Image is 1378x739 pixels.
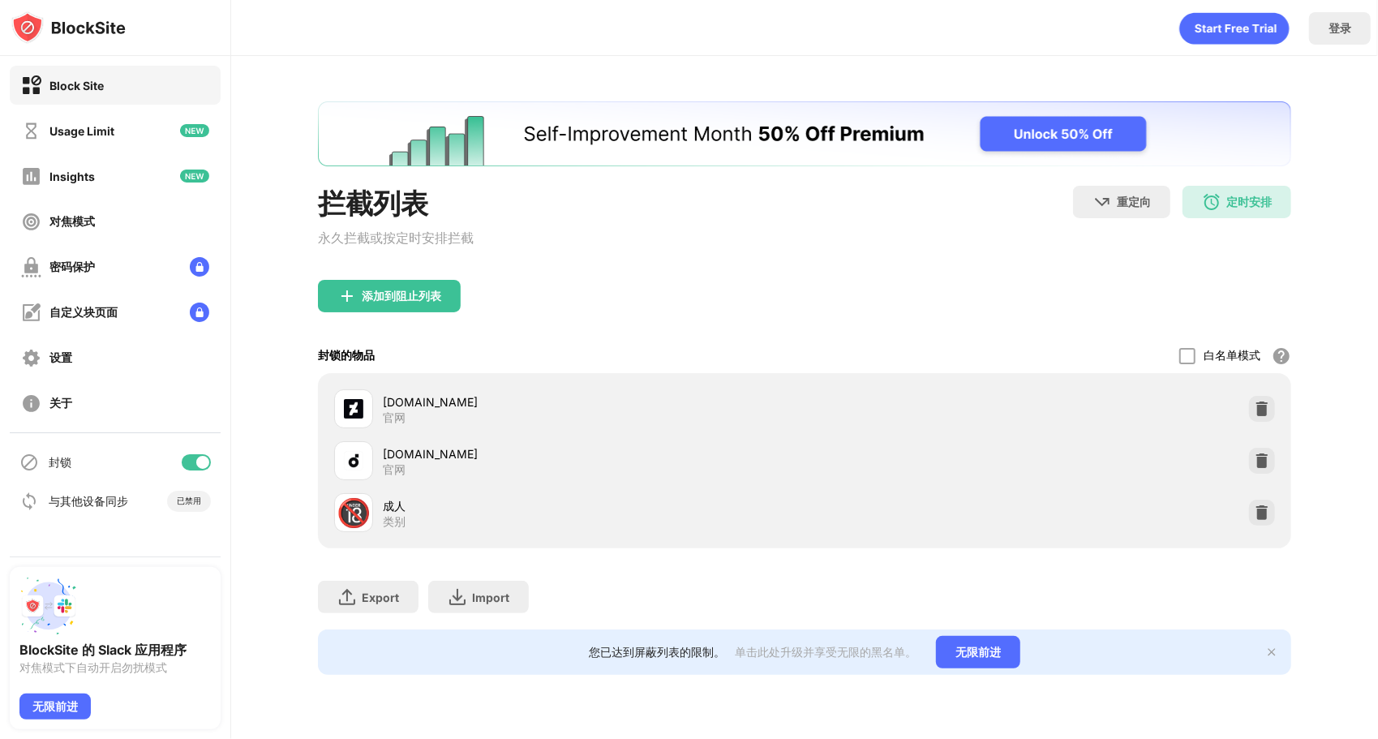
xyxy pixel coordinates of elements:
[472,591,509,604] div: Import
[337,496,371,530] div: 🔞
[383,514,406,529] div: 类别
[49,170,95,183] div: Insights
[49,260,95,275] div: 密码保护
[1265,646,1278,659] img: x-button.svg
[190,257,209,277] img: lock-menu.svg
[344,451,363,470] img: favicons
[383,497,805,514] div: 成人
[318,186,474,223] div: 拦截列表
[383,462,406,477] div: 官网
[177,496,201,507] div: 已禁用
[49,79,104,92] div: Block Site
[383,445,805,462] div: [DOMAIN_NAME]
[362,591,399,604] div: Export
[1226,195,1272,210] div: 定时安排
[21,212,41,232] img: focus-off.svg
[1117,195,1151,210] div: 重定向
[49,124,114,138] div: Usage Limit
[21,257,41,277] img: password-protection-off.svg
[383,393,805,410] div: [DOMAIN_NAME]
[19,492,39,511] img: sync-icon.svg
[318,348,375,363] div: 封锁的物品
[49,494,128,509] div: 与其他设备同步
[318,230,474,247] div: 永久拦截或按定时安排拦截
[362,290,441,303] div: 添加到阻止列表
[318,101,1291,166] iframe: Banner
[383,410,406,425] div: 官网
[21,166,41,187] img: insights-off.svg
[49,455,71,470] div: 封锁
[19,642,211,658] div: BlockSite 的 Slack 应用程序
[21,348,41,368] img: settings-off.svg
[735,645,917,660] div: 单击此处升级并享受无限的黑名单。
[49,305,118,320] div: 自定义块页面
[180,170,209,183] img: new-icon.svg
[19,577,78,635] img: push-slack.svg
[21,393,41,414] img: about-off.svg
[21,75,41,96] img: block-on.svg
[49,214,95,230] div: 对焦模式
[19,453,39,472] img: blocking-icon.svg
[180,124,209,137] img: new-icon.svg
[21,121,41,141] img: time-usage-off.svg
[936,636,1020,668] div: 无限前进
[11,11,126,44] img: logo-blocksite.svg
[1204,348,1260,363] div: 白名单模式
[49,350,72,366] div: 设置
[589,645,725,660] div: 您已达到屏蔽列表的限制。
[344,399,363,419] img: favicons
[1179,12,1290,45] div: animation
[19,694,91,720] div: 无限前进
[190,303,209,322] img: lock-menu.svg
[1329,21,1351,37] div: 登录
[49,396,72,411] div: 关于
[21,303,41,323] img: customize-block-page-off.svg
[19,661,211,674] div: 对焦模式下自动开启勿扰模式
